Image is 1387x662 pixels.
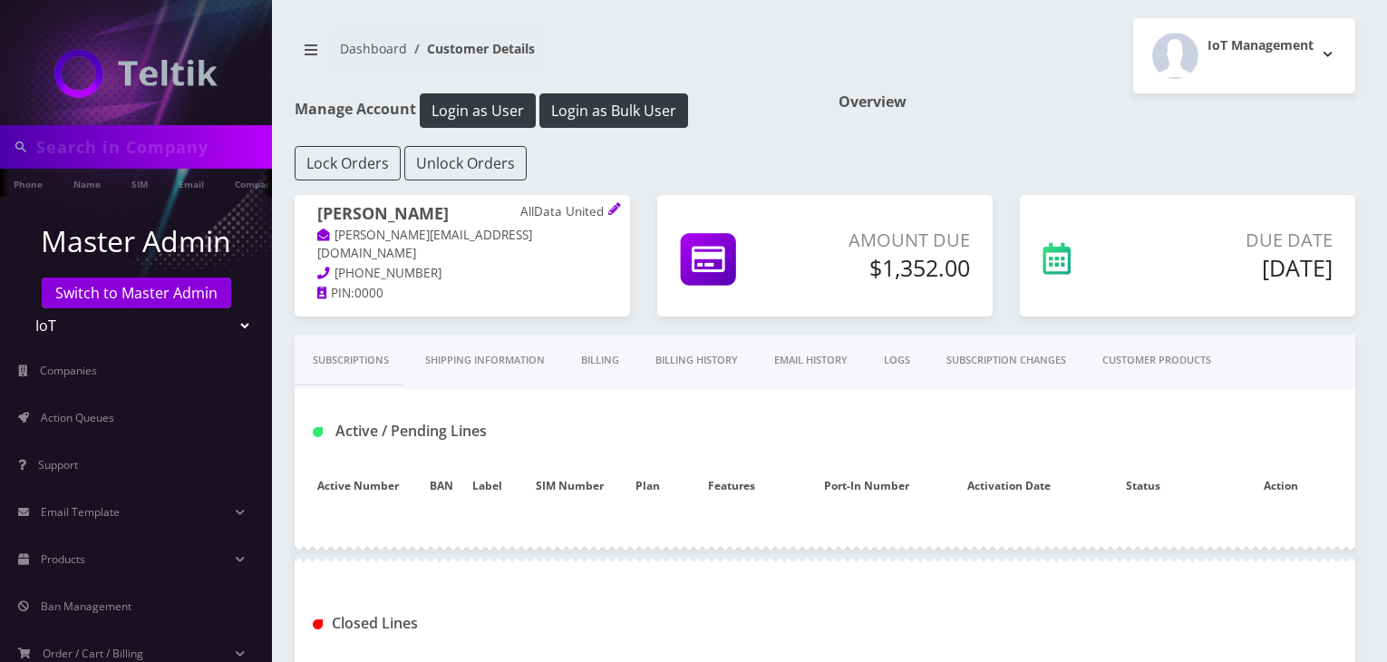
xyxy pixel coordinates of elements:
[41,599,131,614] span: Ban Management
[41,410,114,425] span: Action Queues
[812,254,970,281] h5: $1,352.00
[335,265,441,281] span: [PHONE_NUMBER]
[461,460,512,512] th: Label
[1084,335,1229,386] a: CUSTOMER PRODUCTS
[422,460,461,512] th: BAN
[295,93,811,128] h1: Manage Account
[340,40,407,57] a: Dashboard
[295,335,407,386] a: Subscriptions
[407,39,535,58] li: Customer Details
[295,146,401,180] button: Lock Orders
[866,335,928,386] a: LOGS
[313,423,636,440] h1: Active / Pending Lines
[1207,460,1355,512] th: Action
[313,427,323,437] img: Active / Pending Lines
[407,335,563,386] a: Shipping Information
[54,49,218,98] img: IoT
[756,335,866,386] a: EMAIL HISTORY
[416,99,539,119] a: Login as User
[404,146,527,180] button: Unlock Orders
[317,285,354,303] a: PIN:
[43,646,143,661] span: Order / Cart / Billing
[839,93,1355,111] h1: Overview
[1149,254,1333,281] h5: [DATE]
[295,460,422,512] th: Active Number
[512,460,626,512] th: SIM Number
[539,93,688,128] button: Login as Bulk User
[420,93,536,128] button: Login as User
[42,277,231,308] a: Switch to Master Admin
[637,335,756,386] a: Billing History
[41,504,120,520] span: Email Template
[668,460,795,512] th: Features
[1080,460,1207,512] th: Status
[354,285,383,301] span: 0000
[122,169,157,197] a: SIM
[626,460,668,512] th: Plan
[41,551,85,567] span: Products
[520,204,607,220] p: AllData United
[170,169,213,197] a: Email
[795,460,938,512] th: Port-In Number
[295,30,811,82] nav: breadcrumb
[1208,38,1314,54] h2: IoT Management
[313,619,323,629] img: Closed Lines
[812,227,970,254] p: Amount Due
[1149,227,1333,254] p: Due Date
[226,169,286,197] a: Company
[36,130,267,164] input: Search in Company
[539,99,688,119] a: Login as Bulk User
[5,169,52,197] a: Phone
[64,169,110,197] a: Name
[313,615,636,632] h1: Closed Lines
[317,227,532,263] a: [PERSON_NAME][EMAIL_ADDRESS][DOMAIN_NAME]
[40,363,97,378] span: Companies
[38,457,78,472] span: Support
[317,204,607,226] h1: [PERSON_NAME]
[1133,18,1355,93] button: IoT Management
[939,460,1080,512] th: Activation Date
[928,335,1084,386] a: SUBSCRIPTION CHANGES
[563,335,637,386] a: Billing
